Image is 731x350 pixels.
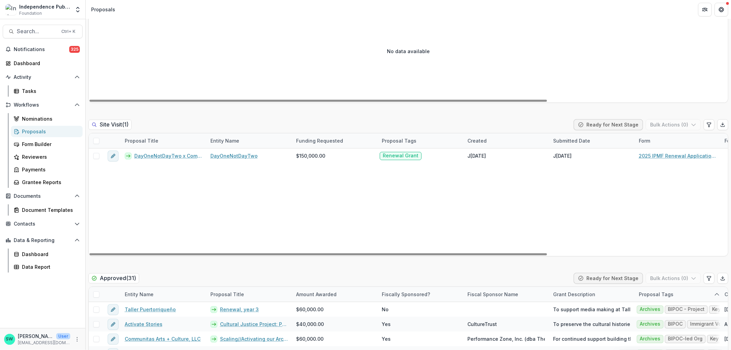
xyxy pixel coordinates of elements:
[3,58,83,69] a: Dashboard
[125,335,200,342] a: Communitas Arts + Culture, LLC
[206,287,292,302] div: Proposal Title
[378,287,463,302] div: Fiscally Sponsored?
[467,321,497,328] span: CultureTrust
[121,137,162,144] div: Proposal Title
[3,44,83,55] button: Notifications325
[635,291,678,298] div: Proposal Tags
[574,119,643,130] button: Ready for Next Stage
[88,4,118,14] nav: breadcrumb
[387,48,430,55] p: No data available
[463,287,549,302] div: Fiscal Sponsor Name
[463,137,491,144] div: Created
[206,133,292,148] div: Entity Name
[121,133,206,148] div: Proposal Title
[22,87,77,95] div: Tasks
[378,137,421,144] div: Proposal Tags
[11,164,83,175] a: Payments
[108,304,119,315] button: edit
[11,204,83,216] a: Document Templates
[73,3,83,16] button: Open entity switcher
[108,150,119,161] button: edit
[22,251,77,258] div: Dashboard
[553,152,572,159] div: J[DATE]
[574,273,643,284] button: Ready for Next Stage
[3,218,83,229] button: Open Contacts
[11,249,83,260] a: Dashboard
[69,46,80,53] span: 325
[296,321,324,328] span: $40,000.00
[121,287,206,302] div: Entity Name
[382,321,391,328] span: Yes
[18,333,53,340] p: [PERSON_NAME]
[22,153,77,160] div: Reviewers
[14,193,72,199] span: Documents
[73,335,81,343] button: More
[292,137,347,144] div: Funding Requested
[292,291,341,298] div: Amount Awarded
[3,99,83,110] button: Open Workflows
[18,340,70,346] p: [EMAIL_ADDRESS][DOMAIN_NAME]
[635,287,720,302] div: Proposal Tags
[549,133,635,148] div: Submitted Date
[11,151,83,162] a: Reviewers
[11,177,83,188] a: Grantee Reports
[646,273,701,284] button: Bulk Actions (0)
[22,141,77,148] div: Form Builder
[11,126,83,137] a: Proposals
[88,273,139,283] h2: Approved ( 31 )
[698,3,712,16] button: Partners
[14,102,72,108] span: Workflows
[206,137,243,144] div: Entity Name
[378,291,434,298] div: Fiscally Sponsored?
[382,306,389,313] span: No
[704,119,715,130] button: Edit table settings
[292,287,378,302] div: Amount Awarded
[14,238,72,243] span: Data & Reporting
[382,335,391,342] span: Yes
[14,221,72,227] span: Contacts
[14,60,77,67] div: Dashboard
[22,166,77,173] div: Payments
[467,152,486,159] div: J[DATE]
[14,47,69,52] span: Notifications
[3,235,83,246] button: Open Data & Reporting
[134,152,202,159] a: DayOneNotDayTwo x Community AF
[717,273,728,284] button: Export table data
[125,321,162,328] a: Actívate Stories
[715,3,728,16] button: Get Help
[717,119,728,130] button: Export table data
[296,152,325,159] span: $150,000.00
[635,133,720,148] div: Form
[22,206,77,214] div: Document Templates
[121,291,158,298] div: Entity Name
[549,287,635,302] div: Grant Description
[549,137,594,144] div: Submitted Date
[646,119,701,130] button: Bulk Actions (0)
[463,291,522,298] div: Fiscal Sponsor Name
[108,319,119,330] button: edit
[639,152,716,159] a: 2025 IPMF Renewal Application + Report
[22,263,77,270] div: Data Report
[206,291,248,298] div: Proposal Title
[296,306,324,313] span: $60,000.00
[125,306,176,313] a: Taller Puertorriqueño
[11,261,83,273] a: Data Report
[296,335,324,342] span: $60,000.00
[108,334,119,345] button: edit
[549,291,599,298] div: Grant Description
[11,113,83,124] a: Nominations
[22,115,77,122] div: Nominations
[3,72,83,83] button: Open Activity
[22,128,77,135] div: Proposals
[3,25,83,38] button: Search...
[17,28,57,35] span: Search...
[60,28,77,35] div: Ctrl + K
[19,3,70,10] div: Independence Public Media Foundation
[292,133,378,148] div: Funding Requested
[463,133,549,148] div: Created
[378,133,463,148] div: Proposal Tags
[56,333,70,339] p: User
